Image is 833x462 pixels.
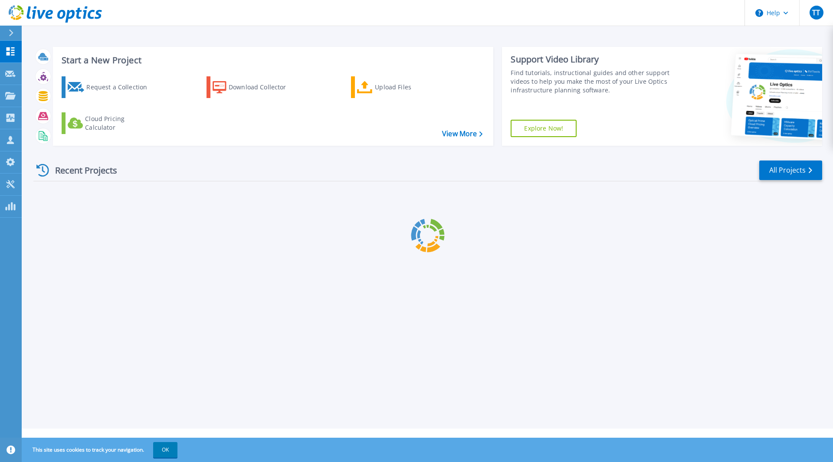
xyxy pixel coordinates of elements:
a: Cloud Pricing Calculator [62,112,158,134]
h3: Start a New Project [62,56,482,65]
div: Recent Projects [33,160,129,181]
div: Upload Files [375,79,444,96]
span: TT [812,9,820,16]
a: Upload Files [351,76,448,98]
a: Download Collector [207,76,303,98]
a: View More [442,130,482,138]
button: OK [153,442,177,458]
a: Explore Now! [511,120,577,137]
div: Find tutorials, instructional guides and other support videos to help you make the most of your L... [511,69,674,95]
span: This site uses cookies to track your navigation. [24,442,177,458]
div: Request a Collection [86,79,156,96]
div: Download Collector [229,79,298,96]
a: Request a Collection [62,76,158,98]
div: Cloud Pricing Calculator [85,115,154,132]
div: Support Video Library [511,54,674,65]
a: All Projects [759,161,822,180]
